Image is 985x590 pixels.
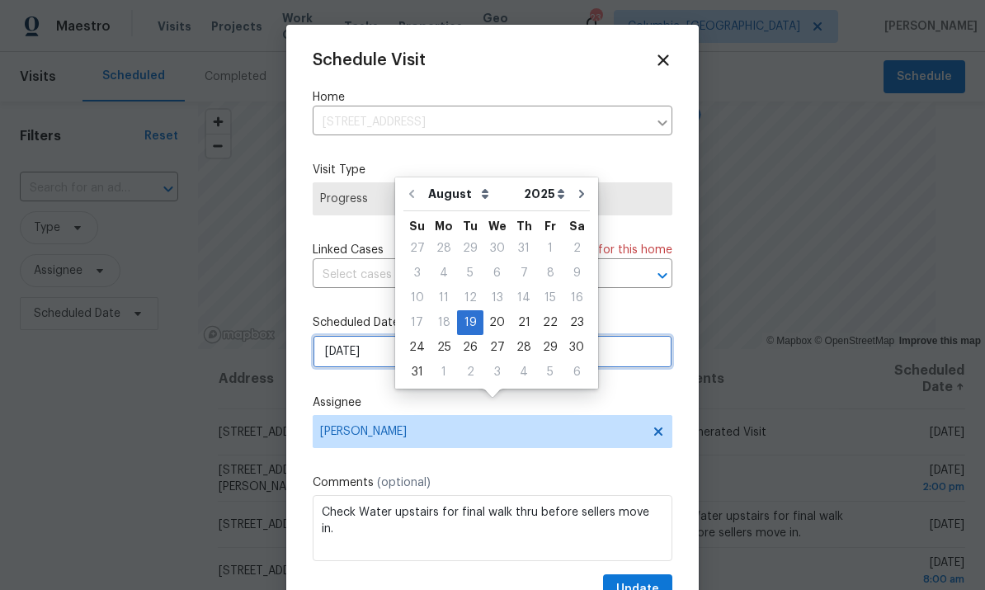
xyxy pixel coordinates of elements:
[537,335,563,360] div: Fri Aug 29 2025
[537,286,563,310] div: Fri Aug 15 2025
[563,310,590,335] div: Sat Aug 23 2025
[431,311,457,334] div: 18
[431,261,457,286] div: Mon Aug 04 2025
[511,336,537,359] div: 28
[511,311,537,334] div: 21
[403,336,431,359] div: 24
[483,286,511,309] div: 13
[537,237,563,260] div: 1
[511,237,537,260] div: 31
[463,220,478,232] abbr: Tuesday
[431,336,457,359] div: 25
[409,220,425,232] abbr: Sunday
[424,182,520,206] select: Month
[403,237,431,260] div: 27
[313,162,672,178] label: Visit Type
[563,286,590,310] div: Sat Aug 16 2025
[457,286,483,310] div: Tue Aug 12 2025
[537,236,563,261] div: Fri Aug 01 2025
[563,360,590,385] div: Sat Sep 06 2025
[457,361,483,384] div: 2
[483,237,511,260] div: 30
[483,262,511,285] div: 6
[563,311,590,334] div: 23
[313,495,672,561] textarea: Check Water upstairs for final walk thru before sellers move in.
[457,336,483,359] div: 26
[403,286,431,310] div: Sun Aug 10 2025
[431,237,457,260] div: 28
[457,310,483,335] div: Tue Aug 19 2025
[403,236,431,261] div: Sun Jul 27 2025
[457,261,483,286] div: Tue Aug 05 2025
[313,314,672,331] label: Scheduled Date
[483,286,511,310] div: Wed Aug 13 2025
[563,237,590,260] div: 2
[488,220,507,232] abbr: Wednesday
[457,236,483,261] div: Tue Jul 29 2025
[516,220,532,232] abbr: Thursday
[457,237,483,260] div: 29
[511,335,537,360] div: Thu Aug 28 2025
[537,311,563,334] div: 22
[563,261,590,286] div: Sat Aug 09 2025
[457,360,483,385] div: Tue Sep 02 2025
[563,336,590,359] div: 30
[537,286,563,309] div: 15
[403,310,431,335] div: Sun Aug 17 2025
[431,286,457,309] div: 11
[651,264,674,287] button: Open
[483,311,511,334] div: 20
[435,220,453,232] abbr: Monday
[569,220,585,232] abbr: Saturday
[483,336,511,359] div: 27
[431,335,457,360] div: Mon Aug 25 2025
[483,335,511,360] div: Wed Aug 27 2025
[403,311,431,334] div: 17
[569,177,594,210] button: Go to next month
[320,425,643,438] span: [PERSON_NAME]
[431,262,457,285] div: 4
[511,310,537,335] div: Thu Aug 21 2025
[563,262,590,285] div: 9
[457,262,483,285] div: 5
[654,51,672,69] span: Close
[377,477,431,489] span: (optional)
[511,286,537,309] div: 14
[563,236,590,261] div: Sat Aug 02 2025
[313,89,672,106] label: Home
[537,261,563,286] div: Fri Aug 08 2025
[563,361,590,384] div: 6
[483,310,511,335] div: Wed Aug 20 2025
[313,394,672,411] label: Assignee
[313,110,648,135] input: Enter in an address
[537,360,563,385] div: Fri Sep 05 2025
[313,335,672,368] input: M/D/YYYY
[313,242,384,258] span: Linked Cases
[537,361,563,384] div: 5
[320,191,665,207] span: Progress
[403,360,431,385] div: Sun Aug 31 2025
[483,261,511,286] div: Wed Aug 06 2025
[457,335,483,360] div: Tue Aug 26 2025
[511,236,537,261] div: Thu Jul 31 2025
[511,262,537,285] div: 7
[431,286,457,310] div: Mon Aug 11 2025
[313,474,672,491] label: Comments
[431,236,457,261] div: Mon Jul 28 2025
[403,335,431,360] div: Sun Aug 24 2025
[511,286,537,310] div: Thu Aug 14 2025
[431,360,457,385] div: Mon Sep 01 2025
[563,286,590,309] div: 16
[431,310,457,335] div: Mon Aug 18 2025
[403,361,431,384] div: 31
[483,361,511,384] div: 3
[483,236,511,261] div: Wed Jul 30 2025
[537,336,563,359] div: 29
[511,261,537,286] div: Thu Aug 07 2025
[457,286,483,309] div: 12
[403,286,431,309] div: 10
[511,360,537,385] div: Thu Sep 04 2025
[403,261,431,286] div: Sun Aug 03 2025
[403,262,431,285] div: 3
[537,310,563,335] div: Fri Aug 22 2025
